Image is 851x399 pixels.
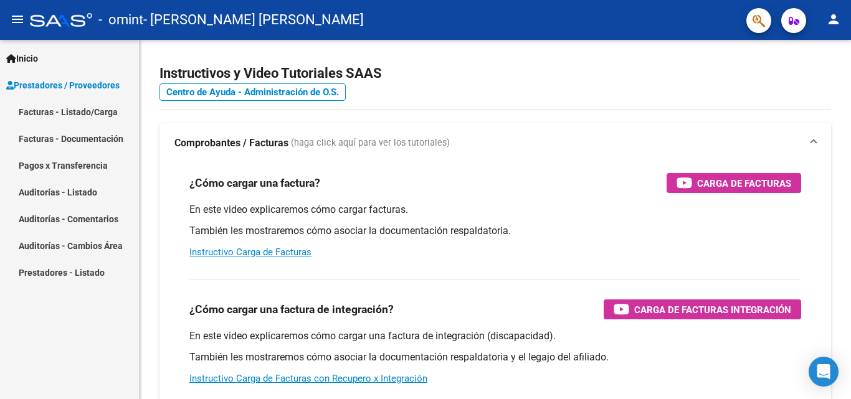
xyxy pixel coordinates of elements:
[10,12,25,27] mat-icon: menu
[291,136,450,150] span: (haga click aquí para ver los tutoriales)
[189,329,801,343] p: En este video explicaremos cómo cargar una factura de integración (discapacidad).
[189,301,394,318] h3: ¿Cómo cargar una factura de integración?
[189,224,801,238] p: También les mostraremos cómo asociar la documentación respaldatoria.
[159,62,831,85] h2: Instructivos y Video Tutoriales SAAS
[174,136,288,150] strong: Comprobantes / Facturas
[667,173,801,193] button: Carga de Facturas
[6,78,120,92] span: Prestadores / Proveedores
[189,174,320,192] h3: ¿Cómo cargar una factura?
[159,83,346,101] a: Centro de Ayuda - Administración de O.S.
[189,350,801,364] p: También les mostraremos cómo asociar la documentación respaldatoria y el legajo del afiliado.
[189,246,311,258] a: Instructivo Carga de Facturas
[189,203,801,217] p: En este video explicaremos cómo cargar facturas.
[143,6,364,34] span: - [PERSON_NAME] [PERSON_NAME]
[6,52,38,65] span: Inicio
[604,299,801,319] button: Carga de Facturas Integración
[159,123,831,163] mat-expansion-panel-header: Comprobantes / Facturas (haga click aquí para ver los tutoriales)
[809,357,839,387] div: Open Intercom Messenger
[98,6,143,34] span: - omint
[634,302,791,317] span: Carga de Facturas Integración
[826,12,841,27] mat-icon: person
[189,373,427,384] a: Instructivo Carga de Facturas con Recupero x Integración
[697,176,791,191] span: Carga de Facturas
